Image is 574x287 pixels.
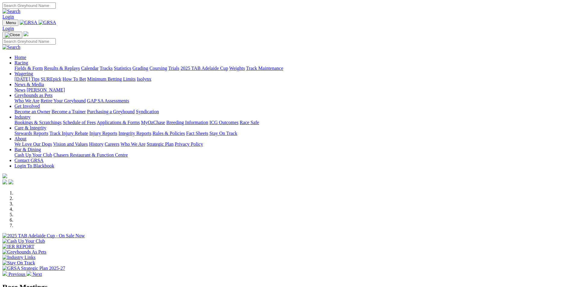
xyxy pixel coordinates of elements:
[14,142,52,147] a: We Love Our Dogs
[100,66,113,71] a: Tracks
[14,104,40,109] a: Get Involved
[14,152,572,158] div: Bar & Dining
[14,93,52,98] a: Greyhounds as Pets
[14,109,572,114] div: Get Involved
[14,87,25,92] a: News
[2,38,56,45] input: Search
[89,142,103,147] a: History
[2,271,7,276] img: chevron-left-pager-white.svg
[52,109,86,114] a: Become a Trainer
[14,76,572,82] div: Wagering
[44,66,80,71] a: Results & Replays
[2,26,14,31] a: Login
[2,9,20,14] img: Search
[2,20,18,26] button: Toggle navigation
[14,87,572,93] div: News & Media
[49,131,88,136] a: Track Injury Rebate
[2,266,65,271] img: GRSA Strategic Plan 2025-27
[8,272,25,277] span: Previous
[89,131,117,136] a: Injury Reports
[2,272,27,277] a: Previous
[209,120,238,125] a: ICG Outcomes
[137,76,151,82] a: Isolynx
[2,239,45,244] img: Cash Up Your Club
[133,66,148,71] a: Grading
[14,158,43,163] a: Contact GRSA
[229,66,245,71] a: Weights
[2,260,35,266] img: Stay On Track
[2,255,36,260] img: Industry Links
[2,173,7,178] img: logo-grsa-white.png
[14,142,572,147] div: About
[27,271,31,276] img: chevron-right-pager-white.svg
[209,131,237,136] a: Stay On Track
[152,131,185,136] a: Rules & Policies
[186,131,208,136] a: Fact Sheets
[87,76,136,82] a: Minimum Betting Limits
[14,82,44,87] a: News & Media
[14,76,39,82] a: [DATE] Tips
[246,66,283,71] a: Track Maintenance
[8,179,13,184] img: twitter.svg
[53,142,88,147] a: Vision and Values
[33,272,42,277] span: Next
[14,60,28,65] a: Racing
[14,163,54,168] a: Login To Blackbook
[63,76,86,82] a: How To Bet
[39,20,56,25] img: GRSA
[14,109,50,114] a: Become an Owner
[2,2,56,9] input: Search
[14,71,33,76] a: Wagering
[53,152,128,158] a: Chasers Restaurant & Function Centre
[105,142,119,147] a: Careers
[147,142,174,147] a: Strategic Plan
[141,120,165,125] a: MyOzChase
[166,120,208,125] a: Breeding Information
[14,98,572,104] div: Greyhounds as Pets
[41,98,86,103] a: Retire Your Greyhound
[14,125,46,130] a: Care & Integrity
[149,66,167,71] a: Coursing
[63,120,96,125] a: Schedule of Fees
[20,20,37,25] img: GRSA
[14,147,41,152] a: Bar & Dining
[2,179,7,184] img: facebook.svg
[41,76,61,82] a: SUREpick
[2,14,14,19] a: Login
[14,114,30,120] a: Industry
[5,33,20,37] img: Close
[87,109,135,114] a: Purchasing a Greyhound
[27,87,65,92] a: [PERSON_NAME]
[2,32,22,38] button: Toggle navigation
[2,244,34,249] img: IER REPORT
[14,98,39,103] a: Who We Are
[2,233,85,239] img: 2025 TAB Adelaide Cup - On Sale Now
[24,31,28,36] img: logo-grsa-white.png
[168,66,179,71] a: Trials
[14,120,572,125] div: Industry
[14,131,48,136] a: Stewards Reports
[175,142,203,147] a: Privacy Policy
[136,109,159,114] a: Syndication
[27,272,42,277] a: Next
[14,55,26,60] a: Home
[87,98,129,103] a: GAP SA Assessments
[114,66,131,71] a: Statistics
[14,120,61,125] a: Bookings & Scratchings
[14,152,52,158] a: Cash Up Your Club
[14,136,27,141] a: About
[118,131,151,136] a: Integrity Reports
[97,120,140,125] a: Applications & Forms
[2,249,46,255] img: Greyhounds As Pets
[14,66,43,71] a: Fields & Form
[180,66,228,71] a: 2025 TAB Adelaide Cup
[6,20,16,25] span: Menu
[14,66,572,71] div: Racing
[14,131,572,136] div: Care & Integrity
[121,142,146,147] a: Who We Are
[81,66,99,71] a: Calendar
[240,120,259,125] a: Race Safe
[2,45,20,50] img: Search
